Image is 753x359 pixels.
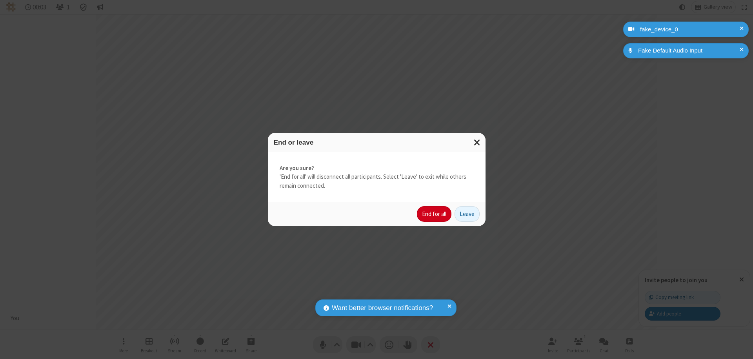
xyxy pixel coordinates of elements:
[455,206,480,222] button: Leave
[274,139,480,146] h3: End or leave
[635,46,743,55] div: Fake Default Audio Input
[268,152,486,202] div: 'End for all' will disconnect all participants. Select 'Leave' to exit while others remain connec...
[637,25,743,34] div: fake_device_0
[417,206,451,222] button: End for all
[280,164,474,173] strong: Are you sure?
[332,303,433,313] span: Want better browser notifications?
[469,133,486,152] button: Close modal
